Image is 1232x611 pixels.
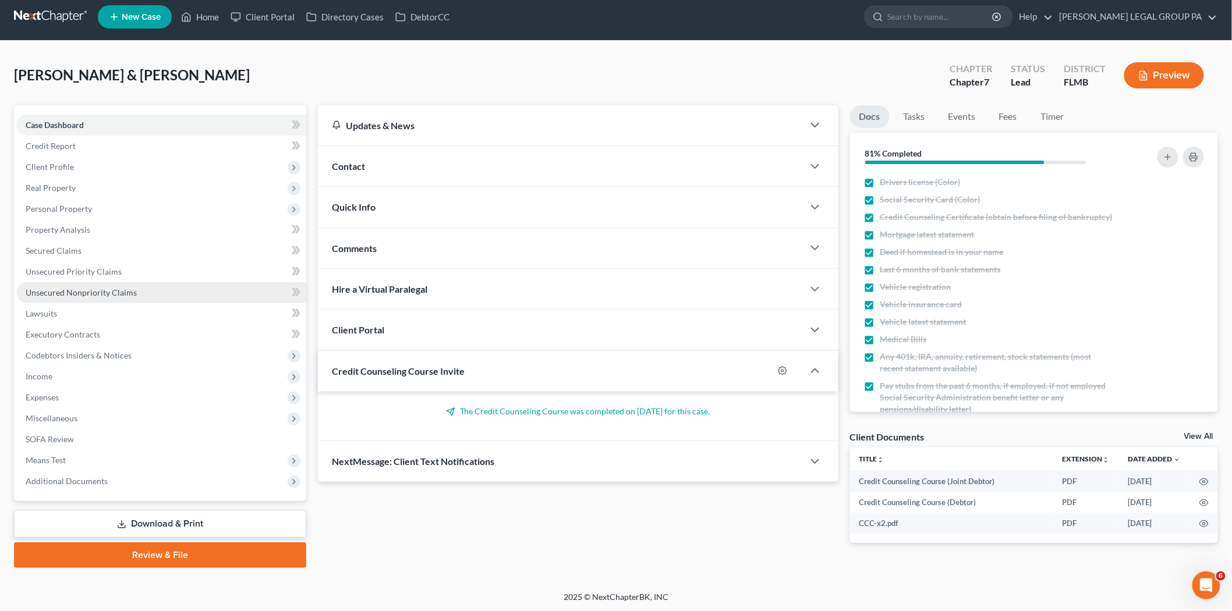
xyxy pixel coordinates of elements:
[332,283,427,294] span: Hire a Virtual Paralegal
[850,105,890,128] a: Docs
[1174,456,1181,463] i: expand_more
[225,6,300,27] a: Client Portal
[880,380,1116,415] span: Pay stubs from the past 6 months, if employed, if not employed Social Security Administration ben...
[1103,456,1110,463] i: unfold_more
[26,225,90,235] span: Property Analysis
[1119,513,1190,534] td: [DATE]
[1124,62,1204,88] button: Preview
[880,281,951,293] span: Vehicle registration
[1192,571,1220,599] iframe: Intercom live chat
[1216,571,1226,581] span: 6
[26,287,137,297] span: Unsecured Nonpriority Claims
[1063,454,1110,463] a: Extensionunfold_more
[1184,432,1213,441] a: View All
[880,211,1113,223] span: Credit Counseling Certificate (obtain before filing of bankruptcy)
[26,434,74,444] span: SOFA Review
[1014,6,1053,27] a: Help
[16,115,306,136] a: Case Dashboard
[16,429,306,450] a: SOFA Review
[26,476,108,486] span: Additional Documents
[26,455,66,465] span: Means Test
[880,351,1116,374] span: Any 401k, IRA, annuity, retirement, stock statements (most recent statement available)
[1053,471,1119,492] td: PDF
[332,201,376,212] span: Quick Info
[26,141,76,151] span: Credit Report
[332,119,790,132] div: Updates & News
[950,76,992,89] div: Chapter
[850,492,1054,513] td: Credit Counseling Course (Debtor)
[880,194,980,205] span: Social Security Card (Color)
[26,350,132,360] span: Codebtors Insiders & Notices
[332,406,824,417] p: The Credit Counseling Course was completed on [DATE] for this case.
[859,454,884,463] a: Titleunfold_more
[880,246,1004,258] span: Deed if homestead is in your name
[880,229,975,240] span: Mortgage latest statement
[1053,513,1119,534] td: PDF
[16,136,306,157] a: Credit Report
[26,413,77,423] span: Miscellaneous
[26,308,57,318] span: Lawsuits
[26,183,76,193] span: Real Property
[1011,62,1045,76] div: Status
[16,303,306,324] a: Lawsuits
[16,219,306,240] a: Property Analysis
[14,510,306,538] a: Download & Print
[880,299,962,310] span: Vehicle insurance card
[300,6,390,27] a: Directory Cases
[122,13,161,22] span: New Case
[26,120,84,130] span: Case Dashboard
[990,105,1027,128] a: Fees
[16,261,306,282] a: Unsecured Priority Claims
[850,513,1054,534] td: CCC-x2.pdf
[332,161,365,172] span: Contact
[26,267,122,276] span: Unsecured Priority Claims
[1011,76,1045,89] div: Lead
[865,148,922,158] strong: 81% Completed
[850,431,925,443] div: Client Documents
[16,240,306,261] a: Secured Claims
[14,542,306,568] a: Review & File
[26,371,52,381] span: Income
[16,282,306,303] a: Unsecured Nonpriority Claims
[1064,62,1106,76] div: District
[26,246,82,255] span: Secured Claims
[332,324,384,335] span: Client Portal
[887,6,994,27] input: Search by name...
[26,329,100,339] span: Executory Contracts
[332,456,494,467] span: NextMessage: Client Text Notifications
[16,324,306,345] a: Executory Contracts
[939,105,985,128] a: Events
[1119,492,1190,513] td: [DATE]
[894,105,934,128] a: Tasks
[950,62,992,76] div: Chapter
[26,204,92,214] span: Personal Property
[1128,454,1181,463] a: Date Added expand_more
[1119,471,1190,492] td: [DATE]
[984,76,989,87] span: 7
[332,365,465,376] span: Credit Counseling Course Invite
[14,66,250,83] span: [PERSON_NAME] & [PERSON_NAME]
[880,264,1001,275] span: Last 6 months of bank statements
[880,176,961,188] span: Drivers license (Color)
[1064,76,1106,89] div: FLMB
[1032,105,1074,128] a: Timer
[877,456,884,463] i: unfold_more
[1054,6,1217,27] a: [PERSON_NAME] LEGAL GROUP PA
[880,316,967,328] span: Vehicle latest statement
[26,392,59,402] span: Expenses
[850,471,1054,492] td: Credit Counseling Course (Joint Debtor)
[880,333,927,345] span: Medical Bills
[1053,492,1119,513] td: PDF
[332,243,377,254] span: Comments
[390,6,455,27] a: DebtorCC
[26,162,74,172] span: Client Profile
[175,6,225,27] a: Home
